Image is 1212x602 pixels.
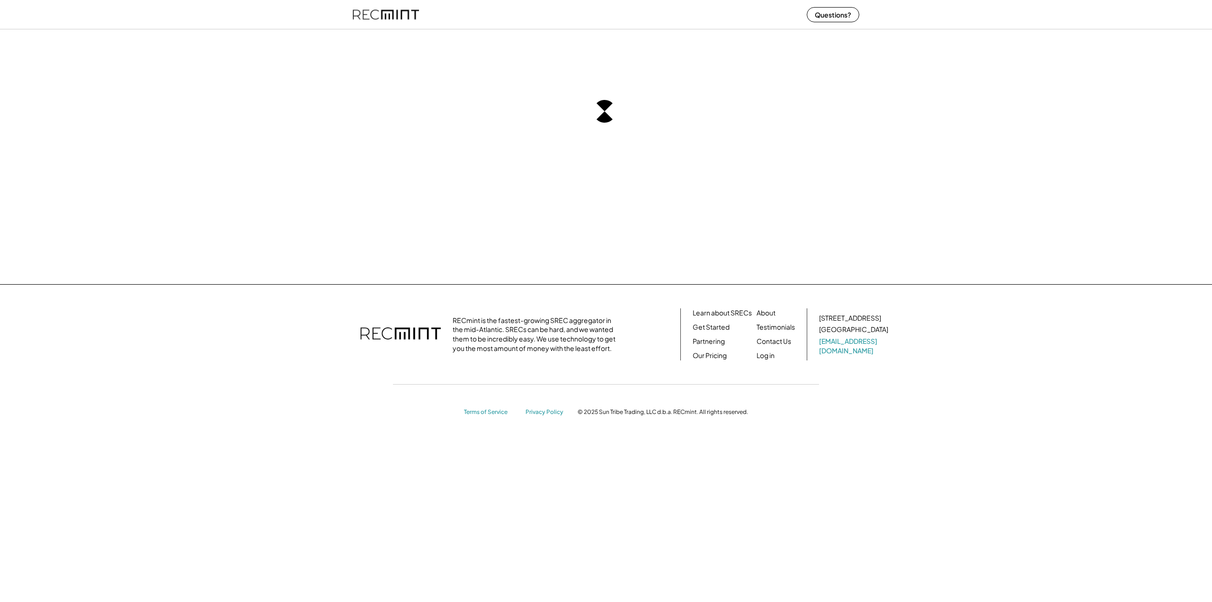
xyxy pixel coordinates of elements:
a: Terms of Service [464,408,516,416]
a: Log in [757,351,775,360]
a: Privacy Policy [526,408,568,416]
button: Questions? [807,7,859,22]
a: Get Started [693,323,730,332]
a: [EMAIL_ADDRESS][DOMAIN_NAME] [819,337,890,355]
a: Our Pricing [693,351,727,360]
div: [GEOGRAPHIC_DATA] [819,325,888,334]
div: © 2025 Sun Tribe Trading, LLC d.b.a. RECmint. All rights reserved. [578,408,748,416]
a: Partnering [693,337,725,346]
img: recmint-logotype%403x%20%281%29.jpeg [353,2,419,27]
a: About [757,308,775,318]
a: Testimonials [757,323,795,332]
div: RECmint is the fastest-growing SREC aggregator in the mid-Atlantic. SRECs can be hard, and we wan... [453,316,621,353]
div: [STREET_ADDRESS] [819,314,881,323]
img: recmint-logotype%403x.png [360,318,441,351]
a: Contact Us [757,337,791,346]
a: Learn about SRECs [693,308,752,318]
